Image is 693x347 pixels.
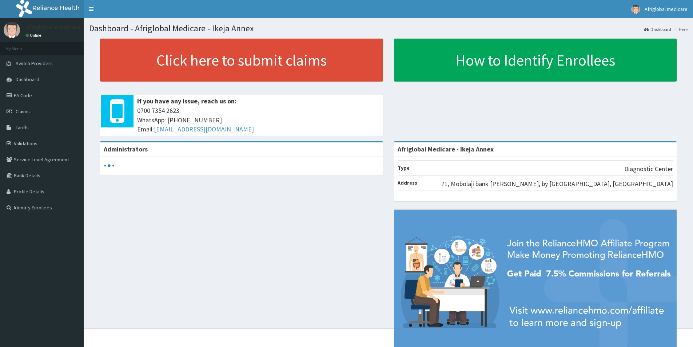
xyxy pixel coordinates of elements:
[441,179,673,189] p: 71, Mobolaji bank [PERSON_NAME], by [GEOGRAPHIC_DATA], [GEOGRAPHIC_DATA]
[624,164,673,174] p: Diagnostic Center
[137,97,236,105] b: If you have any issue, reach us on:
[645,6,688,12] span: Afriglobal medicare
[16,108,30,115] span: Claims
[104,145,148,153] b: Administrators
[631,5,640,14] img: User Image
[25,33,43,38] a: Online
[398,145,494,153] strong: Afriglobal Medicare - Ikeja Annex
[398,165,410,171] b: Type
[137,106,379,134] span: 0700 7354 2623 WhatsApp: [PHONE_NUMBER] Email:
[16,60,53,67] span: Switch Providers
[154,125,254,133] a: [EMAIL_ADDRESS][DOMAIN_NAME]
[4,22,20,38] img: User Image
[16,76,39,83] span: Dashboard
[25,24,81,30] p: Afriglobal medicare
[89,24,688,33] h1: Dashboard - Afriglobal Medicare - Ikeja Annex
[16,124,29,131] span: Tariffs
[104,160,115,171] svg: audio-loading
[672,26,688,32] li: Here
[644,26,671,32] a: Dashboard
[398,180,417,186] b: Address
[100,39,383,82] a: Click here to submit claims
[394,39,677,82] a: How to Identify Enrollees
